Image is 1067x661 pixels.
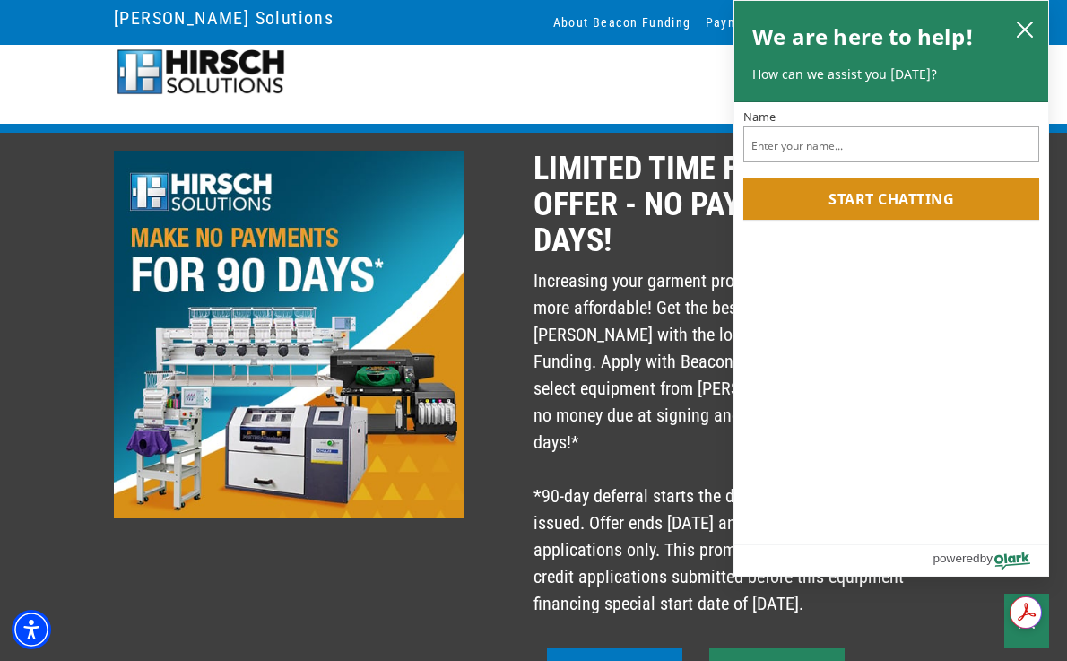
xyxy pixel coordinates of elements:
label: Name [743,111,1039,123]
img: logo [114,48,287,97]
span: powered [933,547,979,570]
button: Close Chatbox [1004,594,1049,648]
a: Powered by Olark [933,545,1048,576]
div: Accessibility Menu [12,610,51,649]
img: LIMITED TIME FINANCING OFFER - NO PAYMENTS FOR 90 DAYS! [114,151,464,518]
button: Start chatting [743,178,1039,220]
p: Increasing your garment production just got easier AND more affordable! Get the best equipment fr... [533,267,953,617]
p: How can we assist you [DATE]? [752,65,1030,83]
button: close chatbox [1011,16,1039,41]
a: [PERSON_NAME] Solutions [114,3,334,33]
h2: We are here to help! [752,19,974,55]
p: LIMITED TIME FINANCING OFFER - NO PAYMENTS FOR 90 DAYS! [533,151,953,258]
p: Equipment Financing Center [544,57,953,78]
span: by [980,547,993,570]
input: Name [743,126,1039,162]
